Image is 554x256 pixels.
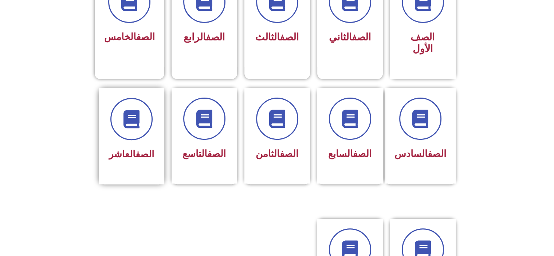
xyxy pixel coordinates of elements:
a: الصف [280,148,298,159]
span: السابع [328,148,372,159]
a: الصف [352,31,371,43]
a: الصف [207,148,226,159]
span: الرابع [184,31,225,43]
a: الصف [135,149,154,159]
span: الخامس [104,31,155,42]
a: الصف [280,31,299,43]
span: السادس [394,148,446,159]
a: الصف [353,148,372,159]
a: الصف [428,148,446,159]
span: الثالث [255,31,299,43]
span: الثاني [329,31,371,43]
span: العاشر [109,149,154,159]
a: الصف [206,31,225,43]
a: الصف [136,31,155,42]
span: الثامن [256,148,298,159]
span: الصف الأول [410,31,435,55]
span: التاسع [182,148,226,159]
